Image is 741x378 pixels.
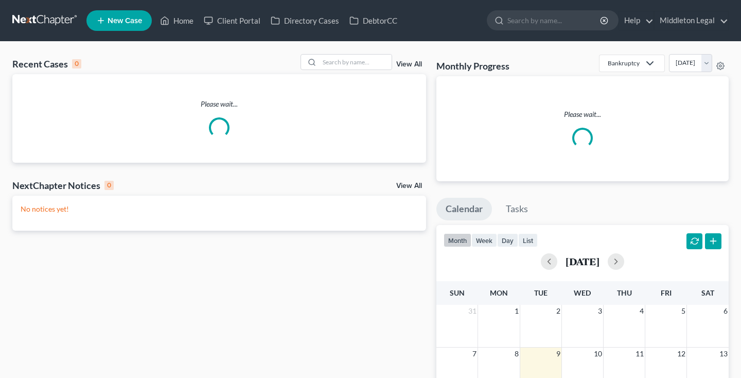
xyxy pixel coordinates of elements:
[467,305,478,317] span: 31
[593,348,603,360] span: 10
[566,256,599,267] h2: [DATE]
[555,305,561,317] span: 2
[534,288,548,297] span: Tue
[450,288,465,297] span: Sun
[12,99,426,109] p: Please wait...
[680,305,686,317] span: 5
[608,59,640,67] div: Bankruptcy
[445,109,720,119] p: Please wait...
[396,182,422,190] a: View All
[436,198,492,220] a: Calendar
[266,11,344,30] a: Directory Cases
[104,181,114,190] div: 0
[597,305,603,317] span: 3
[514,305,520,317] span: 1
[555,348,561,360] span: 9
[507,11,602,30] input: Search by name...
[722,305,729,317] span: 6
[634,348,645,360] span: 11
[471,233,497,247] button: week
[497,233,518,247] button: day
[661,288,672,297] span: Fri
[617,288,632,297] span: Thu
[639,305,645,317] span: 4
[72,59,81,68] div: 0
[718,348,729,360] span: 13
[444,233,471,247] button: month
[471,348,478,360] span: 7
[676,348,686,360] span: 12
[514,348,520,360] span: 8
[655,11,728,30] a: Middleton Legal
[12,58,81,70] div: Recent Cases
[490,288,508,297] span: Mon
[108,17,142,25] span: New Case
[12,179,114,192] div: NextChapter Notices
[497,198,537,220] a: Tasks
[199,11,266,30] a: Client Portal
[21,204,418,214] p: No notices yet!
[436,60,509,72] h3: Monthly Progress
[320,55,392,70] input: Search by name...
[344,11,402,30] a: DebtorCC
[701,288,714,297] span: Sat
[155,11,199,30] a: Home
[518,233,538,247] button: list
[619,11,654,30] a: Help
[574,288,591,297] span: Wed
[396,61,422,68] a: View All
